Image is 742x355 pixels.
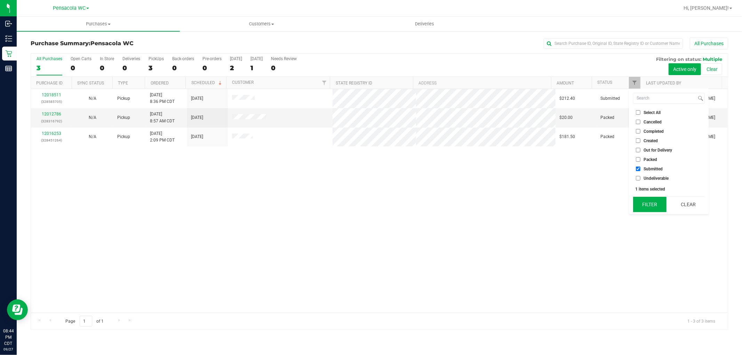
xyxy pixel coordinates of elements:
p: (328585705) [35,98,68,105]
input: Select All [636,110,640,115]
input: Out for Delivery [636,148,640,152]
span: Cancelled [644,120,662,124]
button: N/A [89,134,96,140]
div: 0 [100,64,114,72]
span: Pensacola WC [90,40,134,47]
span: [DATE] 8:57 AM CDT [150,111,175,124]
span: $212.40 [560,95,575,102]
div: 3 [37,64,62,72]
a: Customers [180,17,343,31]
a: Deliveries [343,17,506,31]
span: [DATE] [191,114,203,121]
span: Customers [180,21,343,27]
span: Undeliverable [644,176,669,180]
input: Completed [636,129,640,134]
span: [DATE] [191,134,203,140]
a: 12012786 [42,112,61,116]
a: Last Updated By [646,81,681,86]
p: (328451264) [35,137,68,144]
div: Pre-orders [202,56,222,61]
inline-svg: Inventory [5,35,12,42]
span: Created [644,139,658,143]
span: 1 - 3 of 3 items [682,316,721,326]
span: [DATE] 2:09 PM CDT [150,130,175,144]
input: Packed [636,157,640,162]
button: N/A [89,114,96,121]
div: In Store [100,56,114,61]
input: Submitted [636,167,640,171]
span: Packed [601,114,615,121]
span: Completed [644,129,664,134]
input: Undeliverable [636,176,640,180]
th: Address [413,77,551,89]
span: Pickup [117,134,130,140]
button: Clear [671,197,705,212]
a: Customer [232,80,254,85]
a: Sync Status [77,81,104,86]
div: Back-orders [172,56,194,61]
a: Amount [557,81,574,86]
div: 3 [149,64,164,72]
span: Pensacola WC [53,5,86,11]
span: Not Applicable [89,115,96,120]
a: Scheduled [191,80,223,85]
span: $20.00 [560,114,573,121]
div: Needs Review [271,56,297,61]
div: Deliveries [122,56,140,61]
div: 2 [230,64,242,72]
span: Packed [601,134,615,140]
span: [DATE] [191,95,203,102]
a: 12016253 [42,131,61,136]
inline-svg: Reports [5,65,12,72]
a: Type [118,81,128,86]
a: 12018511 [42,92,61,97]
input: 1 [80,316,92,326]
input: Search Purchase ID, Original ID, State Registry ID or Customer Name... [544,38,683,49]
input: Cancelled [636,120,640,124]
span: Submitted [644,167,663,171]
div: 0 [271,64,297,72]
a: Purchases [17,17,180,31]
a: Filter [318,77,330,89]
a: Ordered [151,81,169,86]
span: Out for Delivery [644,148,672,152]
div: 0 [202,64,222,72]
p: 08:44 PM CDT [3,328,14,347]
div: 0 [122,64,140,72]
iframe: Resource center [7,299,28,320]
a: State Registry ID [336,81,372,86]
div: 1 items selected [635,187,703,192]
div: All Purchases [37,56,62,61]
input: Search [633,93,696,103]
span: Filtering on status: [656,56,701,62]
button: Filter [633,197,667,212]
span: Hi, [PERSON_NAME]! [684,5,729,11]
div: PickUps [149,56,164,61]
span: [DATE] 8:36 PM CDT [150,92,175,105]
button: All Purchases [690,38,728,49]
span: Select All [644,111,661,115]
span: $181.50 [560,134,575,140]
span: Deliveries [406,21,444,27]
p: (328316792) [35,118,68,124]
inline-svg: Inbound [5,20,12,27]
button: Active only [669,63,701,75]
a: Purchase ID [36,81,63,86]
span: Pickup [117,114,130,121]
p: 09/27 [3,347,14,352]
span: Not Applicable [89,96,96,101]
span: Pickup [117,95,130,102]
div: [DATE] [250,56,263,61]
a: Status [597,80,612,85]
span: Not Applicable [89,134,96,139]
span: Packed [644,158,657,162]
span: Multiple [703,56,722,62]
a: Filter [629,77,640,89]
div: 0 [71,64,91,72]
button: N/A [89,95,96,102]
span: Submitted [601,95,620,102]
span: Purchases [17,21,180,27]
div: 1 [250,64,263,72]
h3: Purchase Summary: [31,40,263,47]
div: 0 [172,64,194,72]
